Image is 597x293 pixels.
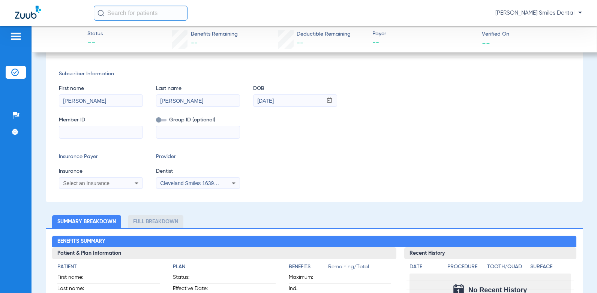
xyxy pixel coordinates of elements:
[57,263,160,271] h4: Patient
[15,6,41,19] img: Zuub Logo
[57,274,94,284] span: First name:
[52,247,396,259] h3: Patient & Plan Information
[495,9,582,17] span: [PERSON_NAME] Smiles Dental
[253,85,337,93] span: DOB
[160,180,231,186] span: Cleveland Smiles 1639844160
[328,263,391,274] span: Remaining/Total
[409,263,441,271] h4: Date
[10,32,22,41] img: hamburger-icon
[289,274,325,284] span: Maximum:
[87,38,103,49] span: --
[372,30,475,38] span: Payer
[297,30,351,38] span: Deductible Remaining
[59,70,570,78] span: Subscriber Information
[482,39,490,47] span: --
[559,257,597,293] iframe: Chat Widget
[52,236,576,248] h2: Benefits Summary
[63,180,109,186] span: Select an Insurance
[156,85,240,93] span: Last name
[447,263,484,274] app-breakdown-title: Procedure
[59,153,143,161] span: Insurance Payer
[173,263,275,271] h4: Plan
[191,30,238,38] span: Benefits Remaining
[482,30,585,38] span: Verified On
[297,40,303,46] span: --
[372,38,475,48] span: --
[156,153,240,161] span: Provider
[173,274,210,284] span: Status:
[404,247,576,259] h3: Recent History
[322,95,337,107] button: Open calendar
[409,263,441,274] app-breakdown-title: Date
[59,116,143,124] span: Member ID
[97,10,104,16] img: Search Icon
[59,167,143,175] span: Insurance
[487,263,528,271] h4: Tooth/Quad
[156,116,240,124] span: Group ID (optional)
[156,167,240,175] span: Dentist
[530,263,571,274] app-breakdown-title: Surface
[128,215,183,228] li: Full Breakdown
[191,40,198,46] span: --
[59,85,143,93] span: First name
[94,6,187,21] input: Search for patients
[447,263,484,271] h4: Procedure
[530,263,571,271] h4: Surface
[52,215,121,228] li: Summary Breakdown
[289,263,328,271] h4: Benefits
[487,263,528,274] app-breakdown-title: Tooth/Quad
[289,263,328,274] app-breakdown-title: Benefits
[87,30,103,38] span: Status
